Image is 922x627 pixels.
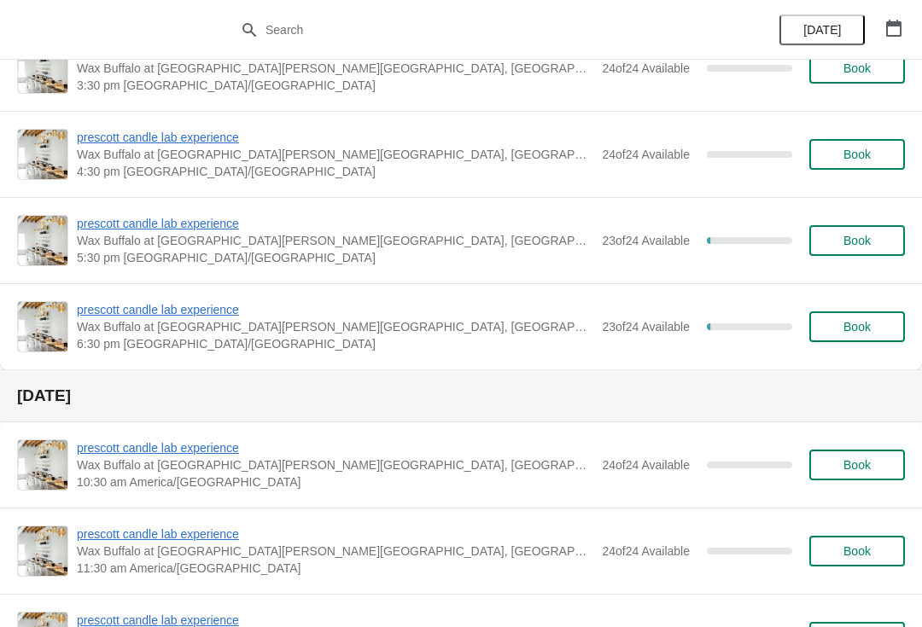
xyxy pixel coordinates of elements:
[77,232,593,249] span: Wax Buffalo at [GEOGRAPHIC_DATA][PERSON_NAME][GEOGRAPHIC_DATA], [GEOGRAPHIC_DATA], [GEOGRAPHIC_DA...
[18,302,67,351] img: prescott candle lab experience | Wax Buffalo at Prescott, Prescott Avenue, Lincoln, NE, USA | 6:3...
[809,139,905,170] button: Book
[843,61,871,75] span: Book
[17,387,905,404] h2: [DATE]
[77,249,593,266] span: 5:30 pm [GEOGRAPHIC_DATA]/[GEOGRAPHIC_DATA]
[77,60,593,77] span: Wax Buffalo at [GEOGRAPHIC_DATA][PERSON_NAME][GEOGRAPHIC_DATA], [GEOGRAPHIC_DATA], [GEOGRAPHIC_DA...
[77,439,593,456] span: prescott candle lab experience
[602,234,690,247] span: 23 of 24 Available
[77,456,593,473] span: Wax Buffalo at [GEOGRAPHIC_DATA][PERSON_NAME][GEOGRAPHIC_DATA], [GEOGRAPHIC_DATA], [GEOGRAPHIC_DA...
[18,440,67,490] img: prescott candle lab experience | Wax Buffalo at Prescott, Prescott Avenue, Lincoln, NE, USA | 10:...
[77,560,593,577] span: 11:30 am America/[GEOGRAPHIC_DATA]
[18,130,67,179] img: prescott candle lab experience | Wax Buffalo at Prescott, Prescott Avenue, Lincoln, NE, USA | 4:3...
[809,450,905,480] button: Book
[843,458,871,472] span: Book
[843,544,871,558] span: Book
[602,544,690,558] span: 24 of 24 Available
[18,526,67,576] img: prescott candle lab experience | Wax Buffalo at Prescott, Prescott Avenue, Lincoln, NE, USA | 11:...
[602,61,690,75] span: 24 of 24 Available
[809,225,905,256] button: Book
[77,335,593,352] span: 6:30 pm [GEOGRAPHIC_DATA]/[GEOGRAPHIC_DATA]
[602,148,690,161] span: 24 of 24 Available
[843,148,871,161] span: Book
[843,320,871,334] span: Book
[18,44,67,93] img: prescott candle lab experience | Wax Buffalo at Prescott, Prescott Avenue, Lincoln, NE, USA | 3:3...
[77,543,593,560] span: Wax Buffalo at [GEOGRAPHIC_DATA][PERSON_NAME][GEOGRAPHIC_DATA], [GEOGRAPHIC_DATA], [GEOGRAPHIC_DA...
[77,215,593,232] span: prescott candle lab experience
[843,234,871,247] span: Book
[809,536,905,566] button: Book
[602,458,690,472] span: 24 of 24 Available
[77,525,593,543] span: prescott candle lab experience
[809,311,905,342] button: Book
[77,163,593,180] span: 4:30 pm [GEOGRAPHIC_DATA]/[GEOGRAPHIC_DATA]
[602,320,690,334] span: 23 of 24 Available
[265,15,691,45] input: Search
[77,473,593,491] span: 10:30 am America/[GEOGRAPHIC_DATA]
[77,301,593,318] span: prescott candle lab experience
[18,216,67,265] img: prescott candle lab experience | Wax Buffalo at Prescott, Prescott Avenue, Lincoln, NE, USA | 5:3...
[803,23,841,37] span: [DATE]
[77,129,593,146] span: prescott candle lab experience
[77,318,593,335] span: Wax Buffalo at [GEOGRAPHIC_DATA][PERSON_NAME][GEOGRAPHIC_DATA], [GEOGRAPHIC_DATA], [GEOGRAPHIC_DA...
[779,15,865,45] button: [DATE]
[77,146,593,163] span: Wax Buffalo at [GEOGRAPHIC_DATA][PERSON_NAME][GEOGRAPHIC_DATA], [GEOGRAPHIC_DATA], [GEOGRAPHIC_DA...
[77,77,593,94] span: 3:30 pm [GEOGRAPHIC_DATA]/[GEOGRAPHIC_DATA]
[809,53,905,84] button: Book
